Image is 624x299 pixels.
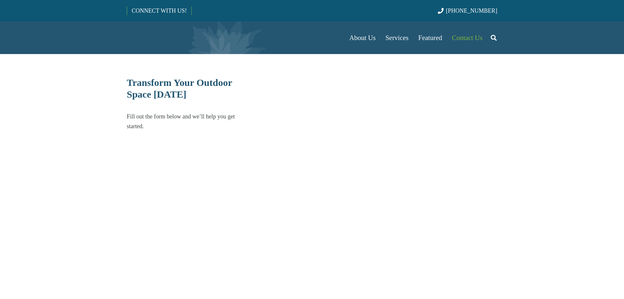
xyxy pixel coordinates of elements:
span: About Us [349,34,376,42]
span: Services [385,34,409,42]
a: CONNECT WITH US! [127,3,191,19]
span: Contact Us [452,34,483,42]
a: Borst-Logo [127,25,235,51]
a: Contact Us [447,21,487,54]
span: [PHONE_NUMBER] [446,7,497,14]
a: About Us [344,21,381,54]
a: [PHONE_NUMBER] [438,7,497,14]
span: Transform Your Outdoor Space [DATE] [127,77,232,100]
a: Search [487,30,500,46]
p: Fill out the form below and we’ll help you get started. [127,112,248,131]
span: Featured [418,34,442,42]
a: Services [381,21,413,54]
a: Featured [413,21,447,54]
